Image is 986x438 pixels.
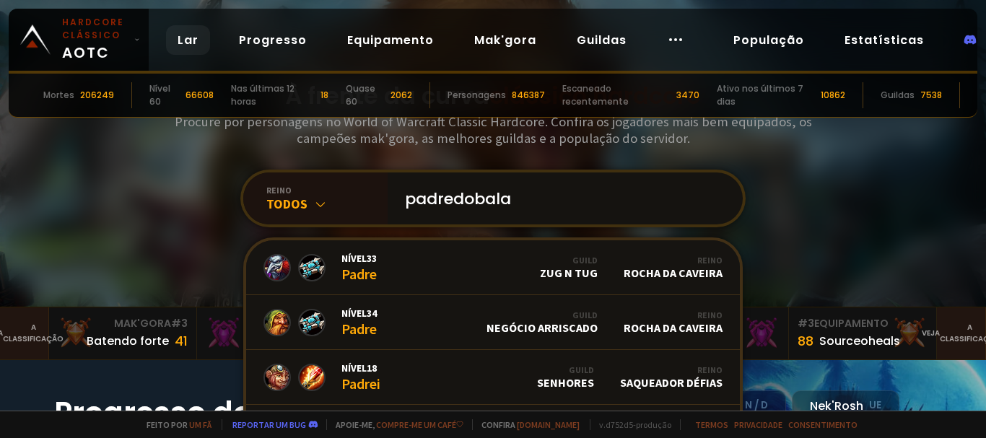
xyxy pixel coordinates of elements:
[819,333,900,349] font: Sourceoheals
[43,89,74,101] font: Mortes
[376,419,456,430] font: compre-me um café
[367,307,377,320] font: 34
[695,419,728,430] a: Termos
[798,316,808,330] font: #
[3,322,64,344] font: a classificação
[788,419,858,430] a: Consentimento
[9,9,149,71] a: Hardcore clássicoAOTC
[367,252,377,265] font: 33
[572,255,598,266] font: Guild
[367,362,377,375] font: 18
[569,364,594,375] font: Guild
[232,419,306,430] a: Reportar um bug
[789,307,937,359] a: #3Equipamento88Sourceoheals
[341,252,367,265] font: Nível
[341,320,377,338] font: Padre
[745,398,768,412] font: N / D
[391,89,412,101] font: 2062
[606,419,633,430] font: d752d5
[562,82,629,108] font: Escaneado recentemente
[937,307,986,359] a: Vejaa classificação
[636,419,671,430] font: produção
[246,295,740,350] a: Nível34PadreGuildNegócio arriscadoReinoRocha da Caveira
[624,320,723,335] font: Rocha da Caveira
[246,240,740,295] a: Nível33PadreGuildZug N TugReinoRocha da Caveira
[565,25,638,55] a: Guildas
[920,89,942,101] font: 7538
[481,419,515,430] font: Confira
[474,32,536,48] font: Mak'gora
[512,89,545,101] font: 846387
[231,82,295,108] font: Nas últimas 12 horas
[62,16,124,41] font: Hardcore clássico
[722,25,816,55] a: População
[346,82,375,108] font: Quase 60
[266,196,307,212] font: Todos
[189,419,211,430] a: um fã
[624,266,723,280] font: Rocha da Caveira
[599,419,606,430] font: v.
[62,43,110,63] font: AOTC
[845,32,924,48] font: Estatísticas
[881,89,915,101] font: Guildas
[733,32,804,48] font: População
[178,32,198,48] font: Lar
[814,316,889,330] font: Equipamento
[320,89,328,101] font: 18
[149,82,170,108] font: Nível 60
[676,89,699,101] font: 3470
[266,185,292,196] font: reino
[537,375,594,390] font: Senhores
[572,310,598,320] font: Guild
[463,25,548,55] a: Mak'gora
[717,82,803,108] font: Ativo nos últimos 7 dias
[341,375,380,393] font: Padrei
[336,25,445,55] a: Equipamento
[633,419,636,430] font: -
[239,32,307,48] font: Progresso
[448,89,506,101] font: Personagens
[171,316,181,330] font: #
[577,32,627,48] font: Guildas
[114,316,171,330] font: Mak'Gora
[697,364,723,375] font: Reino
[197,307,345,359] a: Mak'Gora#2Rivench100
[227,25,318,55] a: Progresso
[341,362,367,375] font: Nível
[80,89,114,101] font: 206249
[798,332,813,350] font: 88
[49,307,197,359] a: Mak'Gora#3Batendo forte41
[734,419,782,430] a: Privacidade
[87,333,169,349] font: Batendo forte
[396,172,725,224] input: Pesquisar um personagem...
[810,398,863,414] font: Nek'Rosh
[341,265,377,283] font: Padre
[246,350,740,405] a: Nível18PadreiGuildSenhoresReinoSaqueador Défias
[376,419,463,430] a: compre-me um café
[697,255,723,266] font: Reino
[186,89,214,101] font: 66608
[540,266,598,280] font: Zug N Tug
[833,25,935,55] a: Estatísticas
[336,419,375,430] font: Apoie-me,
[181,316,188,330] font: 3
[517,419,580,430] a: [DOMAIN_NAME]
[341,307,367,320] font: Nível
[347,32,434,48] font: Equipamento
[922,328,940,338] font: Veja
[808,316,814,330] font: 3
[166,25,210,55] a: Lar
[697,310,723,320] font: Reino
[175,332,188,350] font: 41
[147,419,188,430] font: Feito por
[869,398,881,412] font: UE
[487,320,598,335] font: Negócio arriscado
[175,113,812,146] font: Procure por personagens no World of Warcraft Classic Hardcore. Confira os jogadores mais bem equi...
[620,375,723,390] font: Saqueador Défias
